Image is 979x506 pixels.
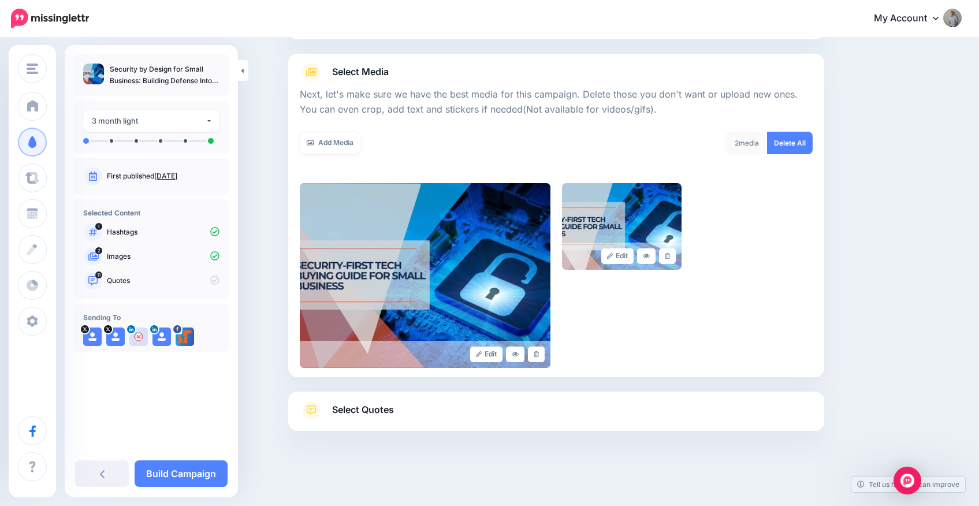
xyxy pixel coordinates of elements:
p: First published [107,171,219,181]
div: Open Intercom Messenger [894,467,921,494]
p: Hashtags [107,227,219,237]
a: Delete All [767,132,813,154]
span: 11 [95,271,102,278]
div: 3 month light [92,114,206,128]
button: 3 month light [83,110,219,132]
span: 1 [95,223,102,230]
h4: Selected Content [83,209,219,217]
a: Edit [470,347,503,362]
a: Select Quotes [300,401,813,431]
p: Next, let's make sure we have the best media for this campaign. Delete those you don't want or up... [300,87,813,117]
a: Select Media [300,63,813,81]
img: menu.png [27,64,38,74]
img: user_default_image.png [106,328,125,346]
span: Select Media [332,64,389,80]
img: 428652482_854377056700987_8639726828542345580_n-bsa146612.jpg [176,328,194,346]
img: user_default_image.png [83,328,102,346]
a: My Account [862,5,962,33]
img: 18a690df05875110fffe1b1af9f46c97_large.jpg [562,183,682,270]
div: media [726,132,768,154]
a: [DATE] [154,172,177,180]
img: 51e29c7e36d6e94a206adae1561342dc_large.jpg [300,183,550,368]
div: Select Media [300,81,813,368]
a: Edit [601,248,634,264]
h4: Sending To [83,313,219,322]
p: Images [107,251,219,262]
img: user_default_image.png [129,328,148,346]
a: Add Media [300,132,360,154]
a: Tell us how we can improve [851,477,965,492]
p: Quotes [107,276,219,286]
p: Security by Design for Small Business: Building Defense Into Your Technology Foundation (2025) [110,64,219,87]
span: Select Quotes [332,402,394,418]
span: 2 [95,247,102,254]
img: user_default_image.png [152,328,171,346]
img: 51e29c7e36d6e94a206adae1561342dc_thumb.jpg [83,64,104,84]
span: 2 [735,139,739,147]
img: Missinglettr [11,9,89,28]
